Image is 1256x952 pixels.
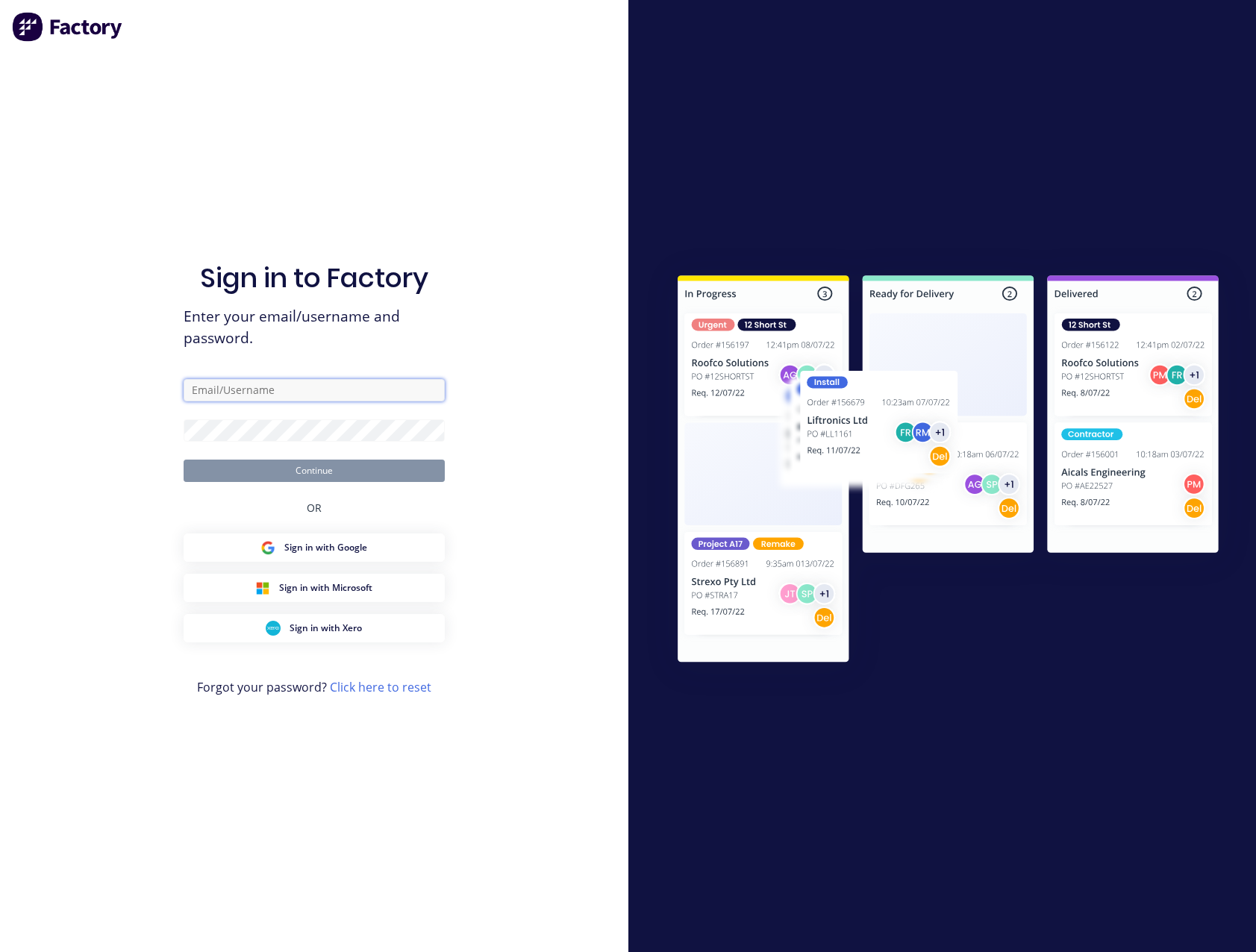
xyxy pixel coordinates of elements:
img: Xero Sign in [266,621,281,636]
input: Email/Username [184,379,445,401]
span: Enter your email/username and password. [184,306,445,349]
button: Microsoft Sign inSign in with Microsoft [184,574,445,602]
img: Factory [12,12,124,42]
span: Forgot your password? [197,678,431,696]
img: Sign in [645,245,1252,698]
button: Continue [184,460,445,482]
span: Sign in with Xero [290,621,362,635]
button: Xero Sign inSign in with Xero [184,614,445,642]
div: OR [307,482,322,533]
button: Google Sign inSign in with Google [184,533,445,562]
h1: Sign in to Factory [200,262,428,294]
span: Sign in with Microsoft [279,581,372,595]
img: Google Sign in [260,540,275,555]
img: Microsoft Sign in [255,580,270,595]
a: Click here to reset [330,679,431,695]
span: Sign in with Google [284,541,367,554]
